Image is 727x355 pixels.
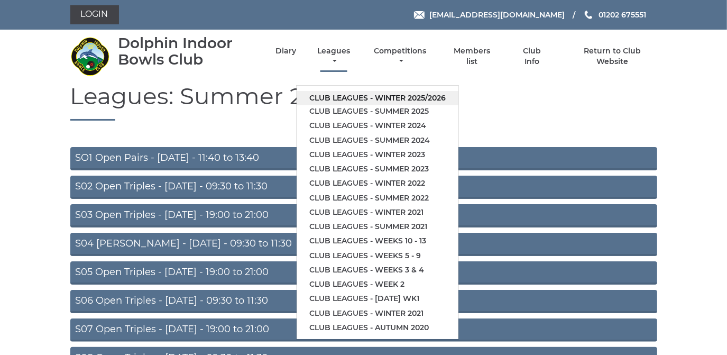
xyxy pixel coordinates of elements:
[297,263,458,277] a: Club leagues - Weeks 3 & 4
[70,233,657,256] a: S04 [PERSON_NAME] - [DATE] - 09:30 to 11:30
[297,176,458,190] a: Club leagues - Winter 2022
[70,204,657,227] a: S03 Open Triples - [DATE] - 19:00 to 21:00
[297,249,458,263] a: Club leagues - Weeks 5 - 9
[70,83,657,121] h1: Leagues: Summer 2025
[118,35,257,68] div: Dolphin Indoor Bowls Club
[297,119,458,133] a: Club leagues - Winter 2024
[372,46,429,67] a: Competitions
[297,220,458,234] a: Club leagues - Summer 2021
[297,191,458,205] a: Club leagues - Summer 2022
[297,133,458,148] a: Club leagues - Summer 2024
[585,11,592,19] img: Phone us
[297,91,458,105] a: Club leagues - Winter 2025/2026
[515,46,549,67] a: Club Info
[275,46,296,56] a: Diary
[297,162,458,176] a: Club leagues - Summer 2023
[429,10,565,20] span: [EMAIL_ADDRESS][DOMAIN_NAME]
[414,9,565,21] a: Email [EMAIL_ADDRESS][DOMAIN_NAME]
[297,321,458,335] a: Club leagues - Autumn 2020
[297,148,458,162] a: Club leagues - Winter 2023
[70,147,657,170] a: SO1 Open Pairs - [DATE] - 11:40 to 13:40
[296,85,459,340] ul: Leagues
[70,5,119,24] a: Login
[297,104,458,119] a: Club leagues - Summer 2025
[70,37,110,76] img: Dolphin Indoor Bowls Club
[297,205,458,220] a: Club leagues - Winter 2021
[297,234,458,248] a: Club leagues - Weeks 10 - 13
[583,9,646,21] a: Phone us 01202 675551
[567,46,657,67] a: Return to Club Website
[70,318,657,342] a: S07 Open Triples - [DATE] - 19:00 to 21:00
[315,46,353,67] a: Leagues
[414,11,425,19] img: Email
[70,290,657,313] a: S06 Open Triples - [DATE] - 09:30 to 11:30
[70,261,657,285] a: S05 Open Triples - [DATE] - 19:00 to 21:00
[297,306,458,321] a: Club leagues - Winter 2021
[599,10,646,20] span: 01202 675551
[447,46,496,67] a: Members list
[70,176,657,199] a: S02 Open Triples - [DATE] - 09:30 to 11:30
[297,277,458,292] a: Club leagues - Week 2
[297,292,458,306] a: Club leagues - [DATE] wk1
